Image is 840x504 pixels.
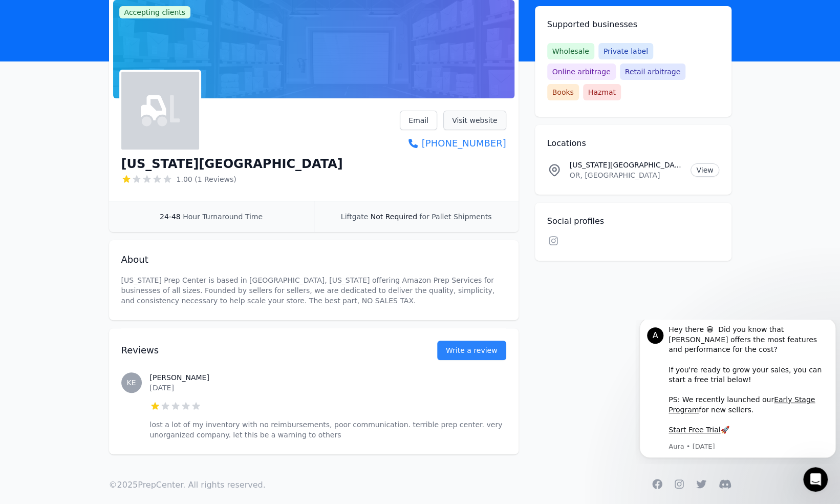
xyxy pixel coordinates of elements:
[570,160,683,170] p: [US_STATE][GEOGRAPHIC_DATA] Location
[400,136,506,151] a: [PHONE_NUMBER]
[141,91,180,130] img: Oregon Prep Center
[691,163,719,177] a: View
[121,156,343,172] h1: [US_STATE][GEOGRAPHIC_DATA]
[620,64,685,80] span: Retail arbitrage
[583,84,621,100] span: Hazmat
[85,106,94,114] b: 🚀
[33,122,193,132] p: Message from Aura, sent 6d ago
[33,5,193,121] div: Message content
[547,43,594,59] span: Wholesale
[635,320,840,464] iframe: Intercom notifications message
[598,43,653,59] span: Private label
[33,76,180,94] a: Early Stage Program
[126,379,136,386] span: KE
[341,213,368,221] span: Liftgate
[547,215,719,227] h2: Social profiles
[547,137,719,150] h2: Locations
[33,5,193,116] div: Hey there 😀 Did you know that [PERSON_NAME] offers the most features and performance for the cost...
[109,479,266,491] p: © 2025 PrepCenter. All rights reserved.
[121,253,506,267] h2: About
[119,6,191,18] span: Accepting clients
[547,18,719,31] h2: Supported businesses
[437,341,506,360] a: Write a review
[547,84,579,100] span: Books
[121,343,404,358] h2: Reviews
[12,8,28,24] div: Profile image for Aura
[150,419,506,440] p: lost a lot of my inventory with no reimbursements, poor communication. terrible prep center. very...
[803,467,828,492] iframe: Intercom live chat
[177,174,236,184] span: 1.00 (1 Reviews)
[150,372,506,383] h3: [PERSON_NAME]
[400,111,437,130] a: Email
[160,213,181,221] span: 24-48
[371,213,417,221] span: Not Required
[570,170,683,180] p: OR, [GEOGRAPHIC_DATA]
[183,213,263,221] span: Hour Turnaround Time
[150,384,174,392] time: [DATE]
[443,111,506,130] a: Visit website
[419,213,491,221] span: for Pallet Shipments
[547,64,616,80] span: Online arbitrage
[33,106,85,114] a: Start Free Trial
[121,275,506,306] p: [US_STATE] Prep Center is based in [GEOGRAPHIC_DATA], [US_STATE] offering Amazon Prep Services fo...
